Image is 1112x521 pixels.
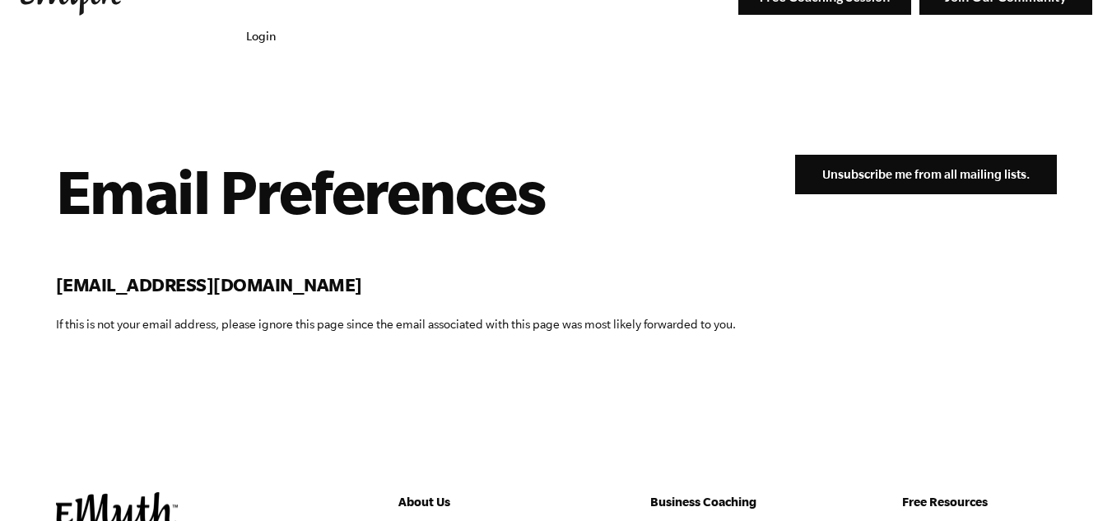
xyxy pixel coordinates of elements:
[650,492,805,512] h5: Business Coaching
[56,314,736,334] p: If this is not your email address, please ignore this page since the email associated with this p...
[56,155,736,227] h1: Email Preferences
[56,272,736,298] h2: [EMAIL_ADDRESS][DOMAIN_NAME]
[398,492,553,512] h5: About Us
[902,492,1057,512] h5: Free Resources
[795,155,1057,194] input: Unsubscribe me from all mailing lists.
